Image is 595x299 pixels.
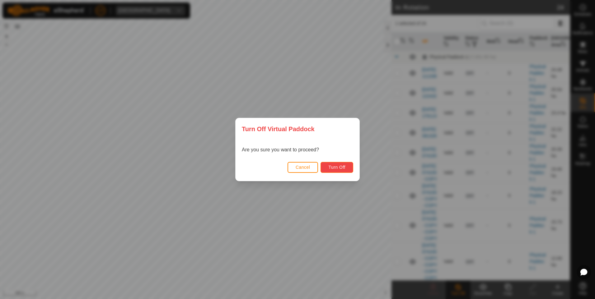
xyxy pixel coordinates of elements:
[288,162,318,173] button: Cancel
[321,162,353,173] button: Turn Off
[296,165,310,170] span: Cancel
[242,124,315,134] span: Turn Off Virtual Paddock
[328,165,345,170] span: Turn Off
[242,146,319,154] p: Are you sure you want to proceed?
